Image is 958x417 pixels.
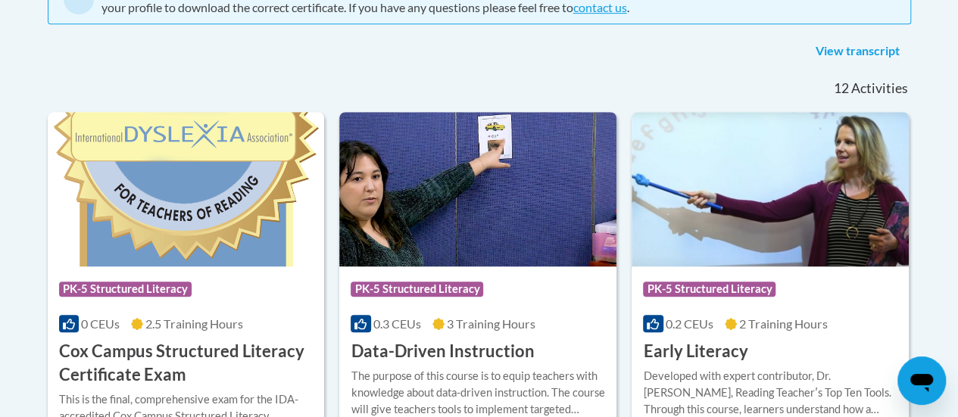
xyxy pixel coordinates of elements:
span: 0.3 CEUs [373,316,421,331]
span: Activities [851,80,908,97]
span: PK-5 Structured Literacy [643,282,775,297]
img: Course Logo [48,112,325,266]
span: 3 Training Hours [447,316,535,331]
img: Course Logo [632,112,909,266]
h3: Cox Campus Structured Literacy Certificate Exam [59,340,314,387]
span: 0 CEUs [81,316,120,331]
h3: Data-Driven Instruction [351,340,534,363]
span: 2 Training Hours [739,316,828,331]
span: 2.5 Training Hours [145,316,243,331]
iframe: Button to launch messaging window [897,356,946,405]
span: PK-5 Structured Literacy [59,282,192,297]
a: View transcript [804,39,911,64]
h3: Early Literacy [643,340,747,363]
span: PK-5 Structured Literacy [351,282,483,297]
span: 12 [833,80,848,97]
span: 0.2 CEUs [666,316,713,331]
img: Course Logo [339,112,616,266]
